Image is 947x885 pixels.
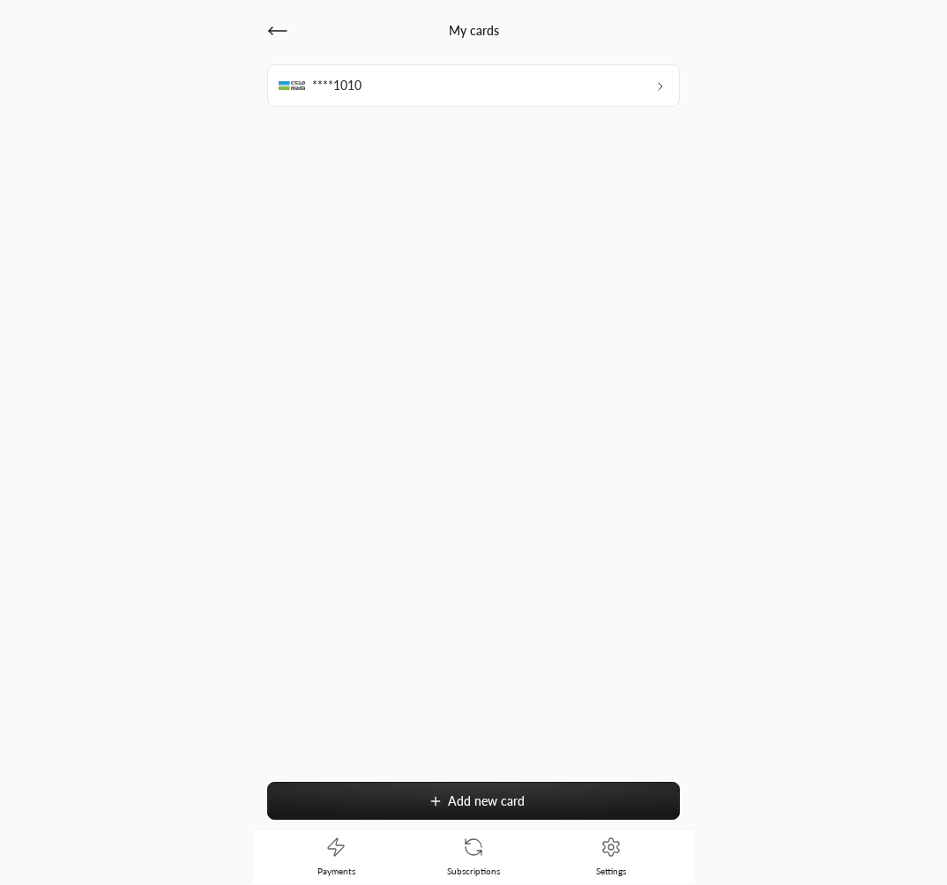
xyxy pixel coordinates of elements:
a: Subscriptions [405,829,542,884]
span: Payments [317,865,355,877]
button: Add new card [267,782,680,820]
a: Payments [267,829,405,884]
a: Settings [542,829,680,884]
h2: My cards [449,22,499,40]
span: Add new card [448,793,525,808]
img: card logo [279,81,305,90]
span: Subscriptions [447,865,500,877]
span: Settings [596,865,626,877]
